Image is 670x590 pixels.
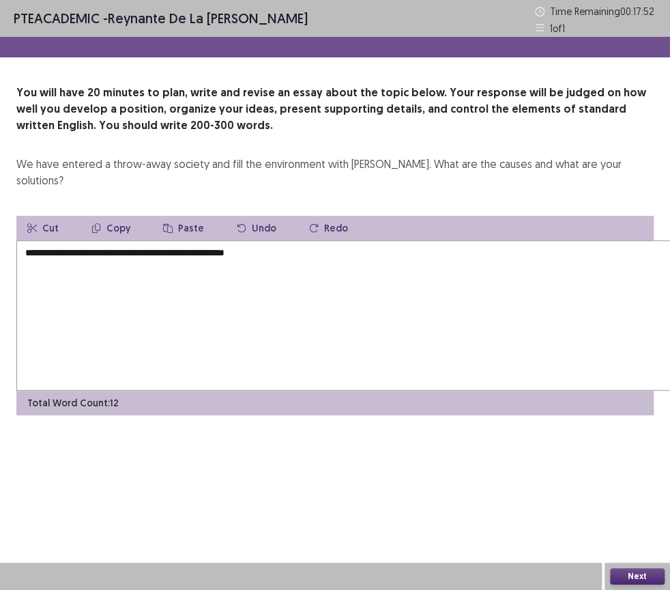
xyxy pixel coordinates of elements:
p: - Reynante De la [PERSON_NAME] [14,8,308,29]
p: Total Word Count: 12 [27,396,119,410]
button: Copy [81,216,141,240]
button: Cut [16,216,70,240]
button: Undo [226,216,287,240]
p: 1 of 1 [550,21,565,36]
p: You will have 20 minutes to plan, write and revise an essay about the topic below. Your response ... [16,85,654,134]
button: Redo [298,216,359,240]
span: PTE academic [14,10,100,27]
button: Next [610,568,665,585]
p: Time Remaining 00 : 17 : 52 [550,4,656,18]
button: Paste [152,216,215,240]
div: We have entered a throw-away society and fill the environment with [PERSON_NAME]. What are the ca... [16,156,654,188]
